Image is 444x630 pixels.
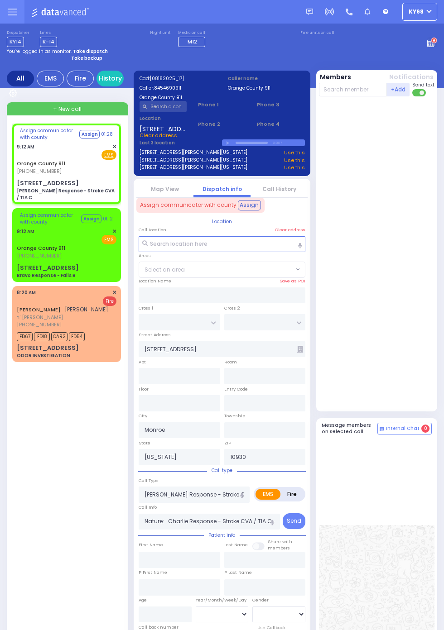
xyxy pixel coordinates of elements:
[140,94,217,101] label: Orange County 911
[284,157,305,164] a: Use this
[204,532,240,539] span: Patient info
[79,130,100,138] button: Assign
[17,314,108,321] span: ר' [PERSON_NAME]
[224,359,237,365] label: Room
[81,215,101,223] button: Assign
[140,101,187,112] input: Search a contact
[283,513,305,529] button: Send
[228,85,305,91] label: Orange County 911
[412,81,434,88] span: Send text
[252,597,269,603] label: Gender
[224,569,252,576] label: P Last Name
[140,139,222,146] label: Last 3 location
[104,236,114,243] u: EMS
[139,542,163,548] label: First Name
[73,48,108,55] strong: Take dispatch
[319,83,387,96] input: Search member
[198,120,246,128] span: Phone 2
[140,164,247,172] a: [STREET_ADDRESS][PERSON_NAME][US_STATE]
[139,359,146,365] label: Apt
[112,228,116,235] span: ✕
[139,253,151,259] label: Areas
[320,72,351,82] button: Members
[7,37,24,47] span: KY14
[67,71,94,86] div: Fire
[284,164,305,172] a: Use this
[297,346,303,353] span: Other building occupants
[322,422,378,434] h5: Message members on selected call
[224,413,245,419] label: Township
[112,289,116,296] span: ✕
[17,179,79,188] div: [STREET_ADDRESS]
[140,115,187,122] label: Location
[380,427,384,431] img: comment-alt.png
[17,332,33,341] span: FD67
[7,30,29,36] label: Dispatcher
[409,8,424,16] span: ky68
[140,75,217,82] label: Cad:
[37,71,64,86] div: EMS
[17,252,62,259] span: [PHONE_NUMBER]
[7,71,34,86] div: All
[280,278,305,284] label: Save as POI
[421,425,430,433] span: 0
[139,386,149,392] label: Floor
[17,344,79,353] div: [STREET_ADDRESS]
[17,306,61,313] a: [PERSON_NAME]
[389,72,434,82] button: Notifications
[17,289,36,296] span: 8:20 AM
[139,569,167,576] label: P First Name
[17,321,62,328] span: [PHONE_NUMBER]
[224,386,248,392] label: Entry Code
[17,352,70,359] div: ODOR INVESTIGATION
[69,332,85,341] span: FD54
[40,30,57,36] label: Lines
[140,149,247,157] a: [STREET_ADDRESS][PERSON_NAME][US_STATE]
[17,160,65,167] a: Orange County 911
[198,101,246,109] span: Phone 1
[139,305,153,311] label: Cross 1
[40,37,57,47] span: K-14
[139,278,171,284] label: Location Name
[17,143,34,150] span: 9:12 AM
[17,272,76,279] div: Bravo Response - Falls B
[412,88,427,97] label: Turn off text
[188,38,197,45] span: M12
[140,85,217,91] label: Caller:
[203,185,242,193] a: Dispatch info
[387,83,410,96] button: +Add
[140,132,177,139] span: Clear address
[268,545,290,551] span: members
[51,332,68,341] span: CAR2
[228,75,305,82] label: Caller name
[257,101,304,109] span: Phone 3
[386,425,420,432] span: Internal Chat
[17,263,79,272] div: [STREET_ADDRESS]
[20,212,80,225] span: Assign communicator with county
[145,266,185,274] span: Select an area
[104,152,114,158] u: EMS
[284,149,305,157] a: Use this
[238,200,261,210] button: Assign
[208,218,236,225] span: Location
[65,305,108,313] span: [PERSON_NAME]
[139,597,147,603] label: Age
[140,201,236,209] span: Assign communicator with county
[7,48,72,55] span: You're logged in as monitor.
[377,423,432,434] button: Internal Chat 0
[112,143,116,151] span: ✕
[97,71,124,86] a: History
[306,9,313,15] img: message.svg
[224,440,231,446] label: ZIP
[17,167,62,175] span: [PHONE_NUMBER]
[139,477,159,484] label: Call Type
[17,244,65,252] a: Orange County 911
[31,6,92,18] img: Logo
[257,120,304,128] span: Phone 4
[17,187,116,201] div: [PERSON_NAME] Response - Stroke CVA / TIA C
[139,227,166,233] label: Call Location
[103,215,113,222] div: 01:12
[280,489,304,500] label: Fire
[275,227,305,233] label: Clear address
[139,413,147,419] label: City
